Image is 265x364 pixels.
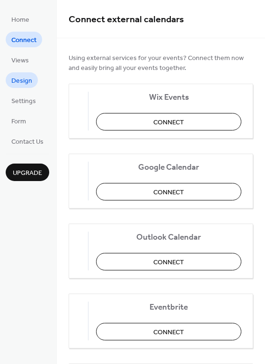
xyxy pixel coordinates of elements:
button: Upgrade [6,164,49,181]
span: Google Calendar [96,163,241,173]
span: Connect [153,328,184,338]
span: Outlook Calendar [96,233,241,243]
span: Upgrade [13,168,42,178]
span: Design [11,76,32,86]
a: Form [6,113,32,129]
a: Connect [6,32,42,47]
a: Settings [6,93,42,108]
button: Connect [96,183,241,200]
span: Eventbrite [96,303,241,312]
a: Home [6,11,35,27]
span: Settings [11,96,36,106]
button: Connect [96,113,241,130]
span: Connect external calendars [69,10,184,29]
a: Views [6,52,35,68]
button: Connect [96,253,241,270]
span: Wix Events [96,93,241,103]
span: Form [11,117,26,127]
a: Contact Us [6,133,49,149]
span: Connect [153,258,184,268]
button: Connect [96,323,241,340]
span: Connect [153,118,184,128]
span: Connect [153,188,184,198]
span: Views [11,56,29,66]
span: Connect [11,35,36,45]
span: Home [11,15,29,25]
span: Using external services for your events? Connect them now and easily bring all your events together. [69,53,253,73]
span: Contact Us [11,137,44,147]
a: Design [6,72,38,88]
